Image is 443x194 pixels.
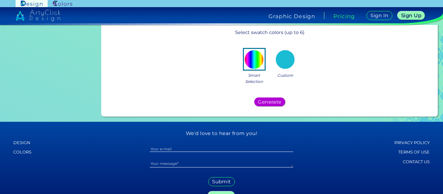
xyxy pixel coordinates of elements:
[399,12,424,19] a: Sign Up
[275,49,296,70] img: col_swatch_custom.jpg
[402,13,420,18] h5: Sign Up
[16,10,60,21] img: artyclick_design_logo_white_combined_path.svg
[53,1,72,7] img: ArtyClick Colors logo
[150,146,293,152] input: Your e-mail
[244,49,265,70] img: col_swatch_auto.jpg
[13,148,75,156] a: Colors
[13,139,75,147] a: Design
[368,158,430,166] a: Contact Us
[277,72,293,78] span: Custom
[213,179,230,184] h5: Submit
[107,27,433,39] p: Select swatch colors (up to 6)
[259,100,280,104] h5: Generate
[368,139,430,147] a: Privacy policy
[371,13,388,18] h5: Sign In
[102,131,341,136] h5: We'd love to hear from you!
[269,14,315,19] h4: Graphic Design
[368,148,430,156] a: Terms of Use
[368,11,391,20] a: Sign In
[333,14,355,19] a: Pricing
[245,72,263,85] span: Smart Selection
